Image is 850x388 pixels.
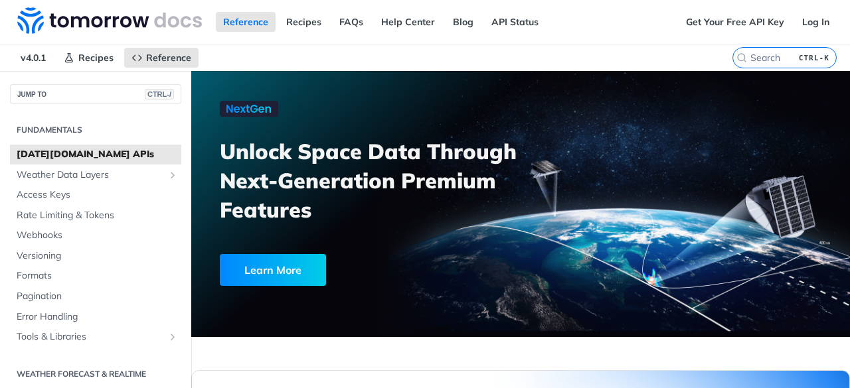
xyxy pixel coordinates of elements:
[10,124,181,136] h2: Fundamentals
[796,51,833,64] kbd: CTRL-K
[78,52,114,64] span: Recipes
[17,188,178,202] span: Access Keys
[484,12,546,32] a: API Status
[10,185,181,205] a: Access Keys
[17,330,164,344] span: Tools & Libraries
[220,254,326,286] div: Learn More
[146,52,191,64] span: Reference
[10,226,181,245] a: Webhooks
[279,12,329,32] a: Recipes
[10,266,181,286] a: Formats
[795,12,837,32] a: Log In
[17,269,178,283] span: Formats
[167,170,178,180] button: Show subpages for Weather Data Layers
[17,148,178,161] span: [DATE][DOMAIN_NAME] APIs
[10,206,181,226] a: Rate Limiting & Tokens
[17,310,178,324] span: Error Handling
[167,332,178,342] button: Show subpages for Tools & Libraries
[56,48,121,68] a: Recipes
[10,84,181,104] button: JUMP TOCTRL-/
[17,229,178,242] span: Webhooks
[220,254,472,286] a: Learn More
[374,12,442,32] a: Help Center
[10,368,181,380] h2: Weather Forecast & realtime
[679,12,792,32] a: Get Your Free API Key
[124,48,199,68] a: Reference
[17,7,202,34] img: Tomorrow.io Weather API Docs
[216,12,276,32] a: Reference
[446,12,481,32] a: Blog
[220,101,278,117] img: NextGen
[17,168,164,182] span: Weather Data Layers
[10,246,181,266] a: Versioning
[220,137,535,224] h3: Unlock Space Data Through Next-Generation Premium Features
[10,307,181,327] a: Error Handling
[145,89,174,99] span: CTRL-/
[17,209,178,222] span: Rate Limiting & Tokens
[332,12,371,32] a: FAQs
[10,287,181,306] a: Pagination
[13,48,53,68] span: v4.0.1
[17,249,178,263] span: Versioning
[17,290,178,303] span: Pagination
[736,52,747,63] svg: Search
[10,327,181,347] a: Tools & LibrariesShow subpages for Tools & Libraries
[10,145,181,164] a: [DATE][DOMAIN_NAME] APIs
[10,165,181,185] a: Weather Data LayersShow subpages for Weather Data Layers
